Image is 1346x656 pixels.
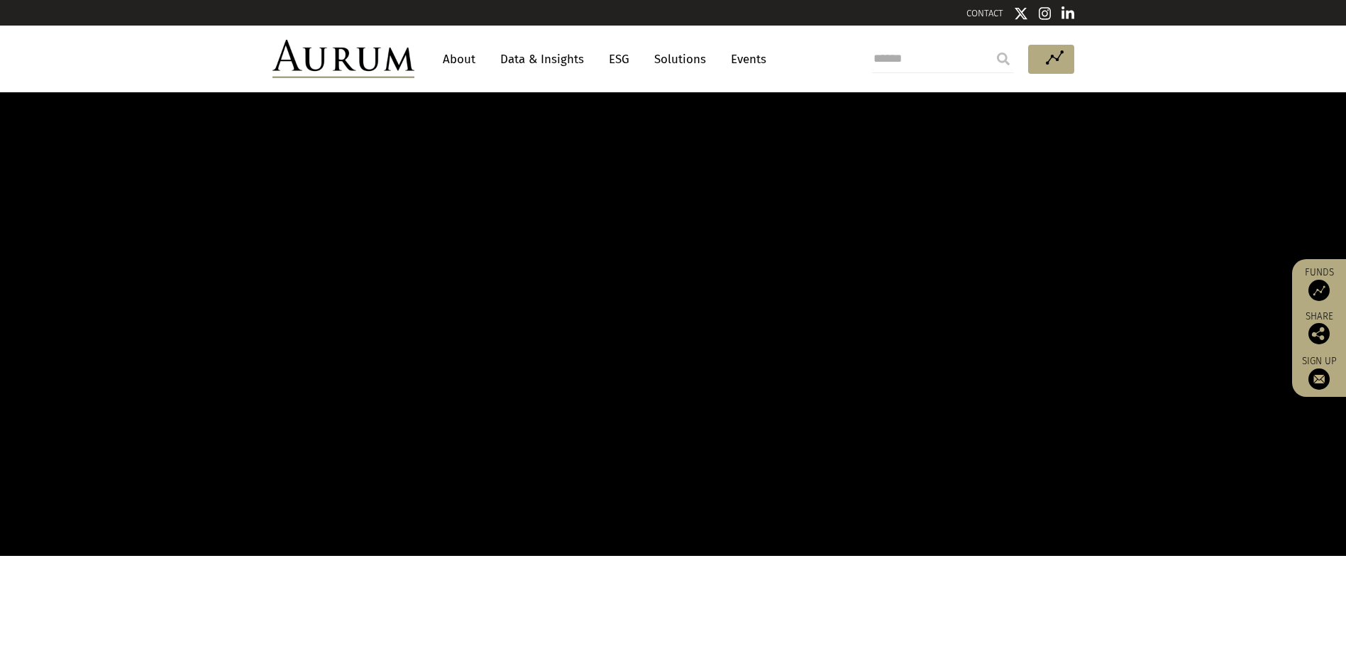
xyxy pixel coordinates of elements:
[647,46,713,72] a: Solutions
[602,46,636,72] a: ESG
[1308,323,1330,344] img: Share this post
[1039,6,1052,21] img: Instagram icon
[1308,368,1330,390] img: Sign up to our newsletter
[1299,355,1339,390] a: Sign up
[493,46,591,72] a: Data & Insights
[272,40,414,78] img: Aurum
[1299,312,1339,344] div: Share
[1299,266,1339,301] a: Funds
[1061,6,1074,21] img: Linkedin icon
[966,8,1003,18] a: CONTACT
[989,45,1017,73] input: Submit
[1014,6,1028,21] img: Twitter icon
[724,46,766,72] a: Events
[1308,280,1330,301] img: Access Funds
[436,46,482,72] a: About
